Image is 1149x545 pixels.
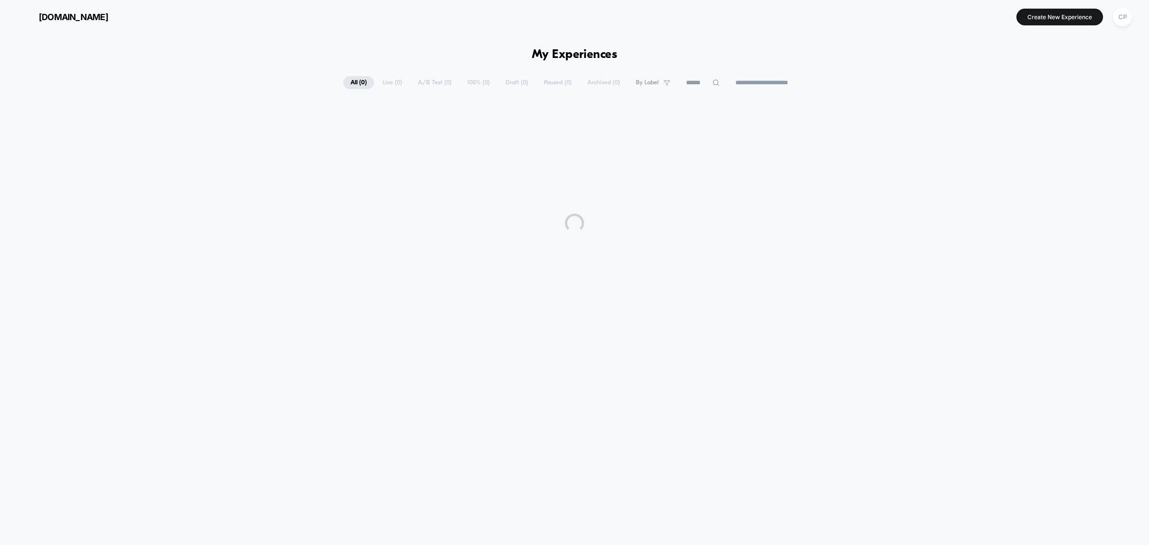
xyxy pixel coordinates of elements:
[532,48,618,62] h1: My Experiences
[1110,7,1135,27] button: CP
[343,76,374,89] span: All ( 0 )
[1113,8,1132,26] div: CP
[1016,9,1103,25] button: Create New Experience
[39,12,108,22] span: [DOMAIN_NAME]
[636,79,659,86] span: By Label
[14,9,111,24] button: [DOMAIN_NAME]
